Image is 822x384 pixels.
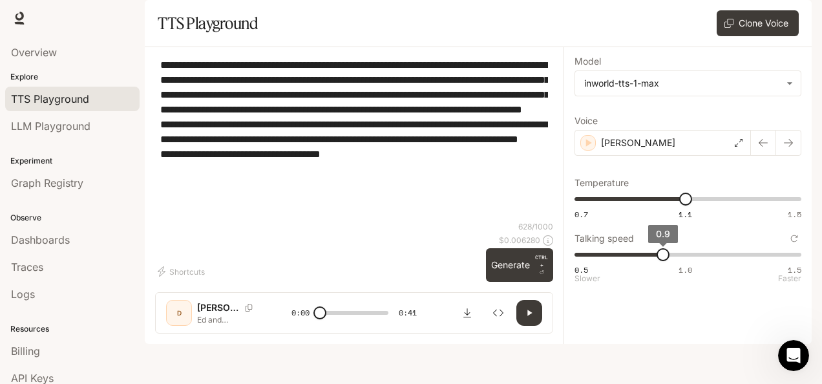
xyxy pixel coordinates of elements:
[486,248,553,282] button: GenerateCTRL +⏎
[485,300,511,326] button: Inspect
[574,57,601,66] p: Model
[778,275,801,283] p: Faster
[197,301,240,314] p: [PERSON_NAME]
[574,275,600,283] p: Slower
[787,231,801,246] button: Reset to default
[574,116,598,125] p: Voice
[679,209,692,220] span: 1.1
[679,264,692,275] span: 1.0
[574,209,588,220] span: 0.7
[575,71,801,96] div: inworld-tts-1-max
[574,178,629,187] p: Temperature
[169,303,189,323] div: D
[778,340,809,371] iframe: Intercom live chat
[584,77,780,90] div: inworld-tts-1-max
[788,209,801,220] span: 1.5
[656,228,670,239] span: 0.9
[454,300,480,326] button: Download audio
[788,264,801,275] span: 1.5
[535,253,548,269] p: CTRL +
[574,264,588,275] span: 0.5
[240,304,258,312] button: Copy Voice ID
[601,136,675,149] p: [PERSON_NAME]
[155,261,210,282] button: Shortcuts
[158,10,258,36] h1: TTS Playground
[399,306,417,319] span: 0:41
[717,10,799,36] button: Clone Voice
[535,253,548,277] p: ⏎
[574,234,634,243] p: Talking speed
[291,306,310,319] span: 0:00
[197,314,260,325] p: Ed and [PERSON_NAME] were the most powerful ghost-hunters that America ever knew. In [DATE], they...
